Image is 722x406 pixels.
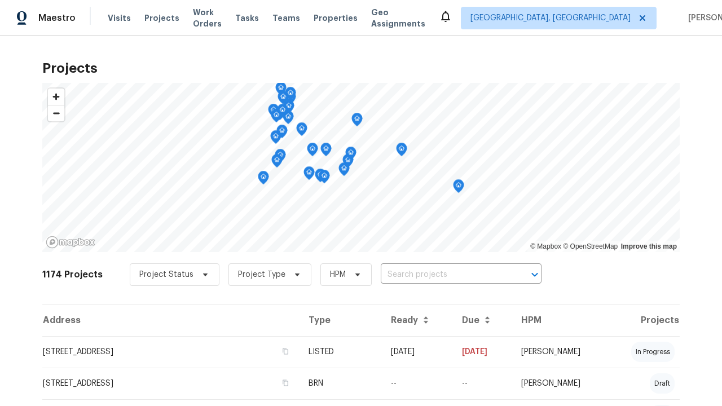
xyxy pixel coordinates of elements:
button: Open [527,267,543,283]
th: Due [453,304,512,336]
span: Visits [108,12,131,24]
a: Mapbox [530,242,561,250]
canvas: Map [42,83,680,252]
div: Map marker [351,113,363,130]
span: Work Orders [193,7,222,29]
div: Map marker [258,171,269,188]
span: Zoom out [48,105,64,121]
span: Projects [144,12,179,24]
input: Search projects [381,266,510,284]
div: Map marker [271,109,282,126]
td: [DATE] [453,336,512,368]
span: Maestro [38,12,76,24]
span: Geo Assignments [371,7,425,29]
td: [PERSON_NAME] [512,336,607,368]
a: OpenStreetMap [563,242,618,250]
th: Ready [382,304,453,336]
div: Map marker [278,91,289,108]
div: Map marker [345,147,356,164]
td: [STREET_ADDRESS] [42,336,300,368]
span: Teams [272,12,300,24]
div: Map marker [275,149,286,166]
div: Map marker [338,162,350,180]
div: Map marker [303,166,315,184]
span: Tasks [235,14,259,22]
div: Map marker [285,87,296,104]
td: Resale COE 2025-09-23T00:00:00.000Z [453,368,512,399]
a: Mapbox homepage [46,236,95,249]
th: HPM [512,304,607,336]
a: Improve this map [621,242,677,250]
div: Map marker [283,100,294,117]
button: Copy Address [280,378,290,388]
span: Properties [314,12,358,24]
div: in progress [631,342,675,362]
span: [GEOGRAPHIC_DATA], [GEOGRAPHIC_DATA] [470,12,631,24]
div: Map marker [296,122,307,140]
th: Projects [607,304,680,336]
div: Map marker [453,179,464,197]
div: Map marker [319,170,330,187]
div: Map marker [396,143,407,160]
div: Map marker [320,143,332,160]
span: HPM [330,269,346,280]
span: Project Status [139,269,193,280]
div: Map marker [315,169,326,186]
div: Map marker [276,125,288,142]
th: Address [42,304,300,336]
th: Type [300,304,382,336]
td: [STREET_ADDRESS] [42,368,300,399]
button: Zoom out [48,105,64,121]
div: draft [650,373,675,394]
td: BRN [300,368,382,399]
div: Map marker [270,130,281,148]
button: Copy Address [280,346,290,356]
div: Map marker [268,104,279,121]
td: [PERSON_NAME] [512,368,607,399]
div: Map marker [342,154,354,171]
div: Map marker [275,82,287,99]
h2: Projects [42,63,680,74]
button: Zoom in [48,89,64,105]
div: Map marker [274,107,285,124]
div: Map marker [271,154,283,171]
div: Map marker [307,143,318,160]
div: Map marker [283,111,294,128]
span: Project Type [238,269,285,280]
div: Map marker [277,104,288,121]
h2: 1174 Projects [42,269,103,280]
td: -- [382,368,453,399]
td: [DATE] [382,336,453,368]
td: LISTED [300,336,382,368]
